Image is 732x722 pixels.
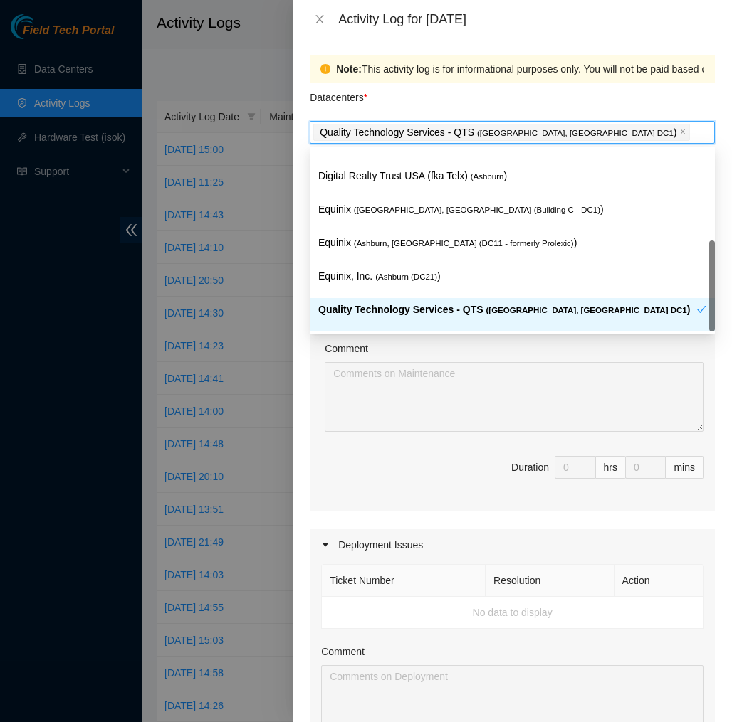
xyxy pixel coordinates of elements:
span: ( [GEOGRAPHIC_DATA], [GEOGRAPHIC_DATA] (Building C - DC1) [354,206,600,214]
div: Duration [511,460,549,475]
p: Equinix, Inc. ) [318,268,706,285]
p: Datacenters [310,83,367,105]
button: Close [310,13,330,26]
span: ( Ashburn, [GEOGRAPHIC_DATA] (DC11 - formerly Prolexic) [354,239,574,248]
th: Action [615,565,704,597]
p: Quality Technology Services - QTS ) [320,124,676,141]
th: Ticket Number [322,565,486,597]
div: Activity Log for [DATE] [338,11,715,27]
th: Resolution [486,565,615,597]
span: close [679,128,686,137]
div: Deployment Issues [310,529,715,561]
strong: Note: [336,61,362,77]
label: Comment [325,341,368,356]
div: hrs [596,456,626,479]
span: exclamation-circle [320,64,330,74]
p: Equinix ) [318,201,706,218]
span: ( Ashburn [471,172,504,181]
span: close [314,14,325,25]
span: ( [GEOGRAPHIC_DATA], [GEOGRAPHIC_DATA] DC1 [477,129,674,137]
p: Quality Technology Services - QTS ) [318,302,696,318]
span: ( Ashburn (DC21) [375,272,437,281]
p: Equinix ) [318,235,706,251]
span: ( [GEOGRAPHIC_DATA], [GEOGRAPHIC_DATA] DC1 [486,306,686,314]
span: caret-right [321,541,330,549]
span: check [696,304,706,314]
label: Comment [321,644,365,659]
p: Digital Realty Trust USA (fka Telx) ) [318,168,706,184]
div: mins [666,456,704,479]
td: No data to display [322,597,704,629]
textarea: Comment [325,362,704,432]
